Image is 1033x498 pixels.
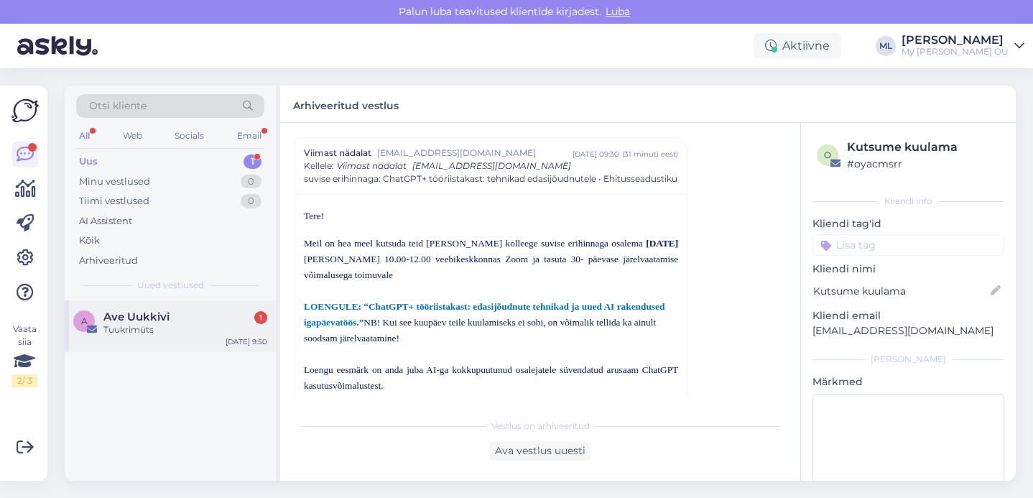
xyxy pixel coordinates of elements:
[304,254,678,280] span: [PERSON_NAME] 10.00-12.00 veebikeskkonnas Zoom ja tasuta 30- päevase järelvaatamise võimalusega t...
[304,147,371,160] span: Viimast nädalat
[902,34,1024,57] a: [PERSON_NAME]My [PERSON_NAME] OÜ
[76,126,93,145] div: All
[812,323,1004,338] p: [EMAIL_ADDRESS][DOMAIN_NAME]
[79,234,100,248] div: Kõik
[304,301,664,328] span: LOENGULE: “ChatGPT+ tööriistakast: edasijõudnute tehnikad ja uued AI rakendused igapäevatöös.”
[876,36,896,56] div: ML
[89,98,147,114] span: Otsi kliente
[226,336,267,347] div: [DATE] 9:50
[337,160,407,171] span: Viimast nädalat
[812,195,1004,208] div: Kliendi info
[812,374,1004,389] p: Märkmed
[304,172,965,185] span: suvise erihinnaga: ChatGPT+ tööriistakast: tehnikad edasijõudnutele • Ehitusseadustiku muudatused...
[812,234,1004,256] input: Lisa tag
[573,149,619,160] div: [DATE] 09:30
[241,175,261,189] div: 0
[11,374,37,387] div: 2 / 3
[491,420,590,433] span: Vestlus on arhiveeritud
[813,283,988,299] input: Lisa nimi
[812,262,1004,277] p: Kliendi nimi
[293,94,399,114] label: Arhiveeritud vestlus
[234,126,264,145] div: Email
[79,155,98,169] div: Uus
[377,147,573,160] span: [EMAIL_ADDRESS][DOMAIN_NAME]
[902,46,1009,57] div: My [PERSON_NAME] OÜ
[103,310,170,323] span: Ave Uukkivi
[304,160,334,171] span: Kellele :
[137,279,204,292] span: Uued vestlused
[622,149,678,160] div: ( 31 minuti eest )
[244,155,261,169] div: 1
[304,317,656,343] span: NB! Kui see kuupäev teile kuulamiseks ei sobi, on võimalik tellida ka ainult soodsam järelvaatamine!
[120,126,145,145] div: Web
[11,97,39,124] img: Askly Logo
[254,311,267,324] div: 1
[812,353,1004,366] div: [PERSON_NAME]
[79,175,150,189] div: Minu vestlused
[824,149,831,160] span: o
[812,216,1004,231] p: Kliendi tag'id
[304,238,643,249] span: Meil on hea meel kutsuda teid [PERSON_NAME] kolleege suvise erihinnaga osalema
[847,139,1000,156] div: Kutsume kuulama
[79,194,149,208] div: Tiimi vestlused
[172,126,207,145] div: Socials
[601,5,634,18] span: Luba
[79,254,138,268] div: Arhiveeritud
[902,34,1009,46] div: [PERSON_NAME]
[103,323,267,336] div: Tuukrimüts
[646,238,678,249] span: [DATE]
[11,323,37,387] div: Vaata siia
[812,308,1004,323] p: Kliendi email
[81,315,88,326] span: A
[847,156,1000,172] div: # oyacmsrr
[754,33,841,59] div: Aktiivne
[304,364,678,391] span: Loengu eesmärk on anda juba AI-ga kokkupuutunud osalejatele süvendatud arusaam ChatGPT kasutusvõi...
[412,160,571,171] span: [EMAIL_ADDRESS][DOMAIN_NAME]
[489,441,591,461] div: Ava vestlus uuesti
[79,214,132,229] div: AI Assistent
[304,211,324,221] span: Tere!
[241,194,261,208] div: 0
